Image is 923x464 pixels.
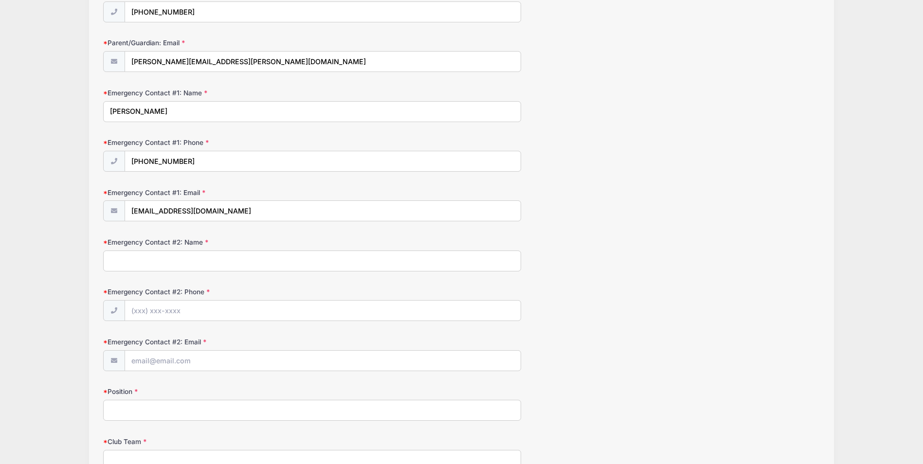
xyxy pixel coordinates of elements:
input: (xxx) xxx-xxxx [125,151,522,172]
input: email@email.com [125,350,522,371]
label: Emergency Contact #2: Email [103,337,342,347]
label: Emergency Contact #2: Phone [103,287,342,297]
input: (xxx) xxx-xxxx [125,300,522,321]
label: Club Team [103,437,342,446]
input: email@email.com [125,51,522,72]
label: Emergency Contact #1: Name [103,88,342,98]
input: email@email.com [125,200,522,221]
label: Emergency Contact #1: Phone [103,138,342,147]
label: Position [103,387,342,396]
label: Emergency Contact #1: Email [103,188,342,197]
label: Emergency Contact #2: Name [103,237,342,247]
label: Parent/Guardian: Email [103,38,342,48]
input: (xxx) xxx-xxxx [125,1,522,22]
